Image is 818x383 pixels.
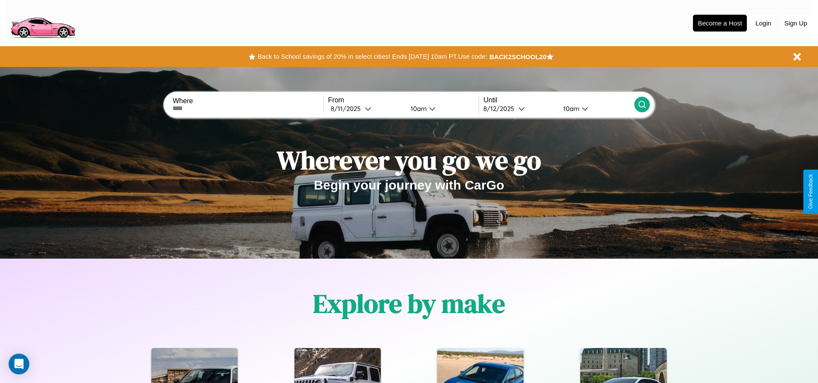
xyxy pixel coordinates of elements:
[751,15,776,31] button: Login
[483,96,634,104] label: Until
[313,286,505,321] h1: Explore by make
[9,354,29,374] div: Open Intercom Messenger
[172,97,323,105] label: Where
[693,15,747,32] button: Become a Host
[559,104,582,113] div: 10am
[6,4,79,40] img: logo
[255,51,489,63] button: Back to School savings of 20% in select cities! Ends [DATE] 10am PT.Use code:
[328,96,479,104] label: From
[328,104,404,113] button: 8/11/2025
[808,174,814,209] div: Give Feedback
[406,104,429,113] div: 10am
[489,53,547,60] b: BACK2SCHOOL20
[404,104,479,113] button: 10am
[556,104,634,113] button: 10am
[331,104,365,113] div: 8 / 11 / 2025
[483,104,518,113] div: 8 / 12 / 2025
[780,15,812,31] button: Sign Up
